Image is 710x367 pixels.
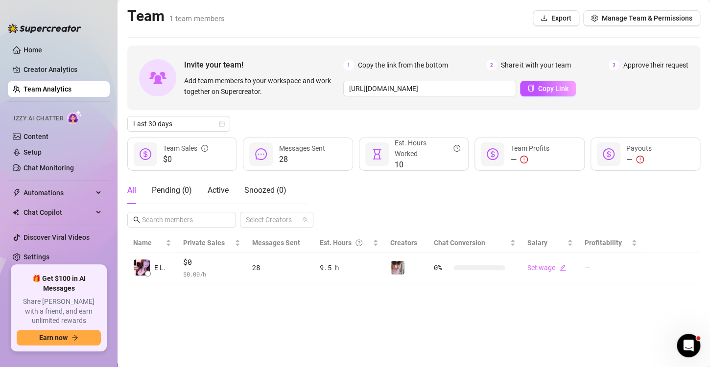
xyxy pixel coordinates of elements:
[140,148,151,160] span: dollar-circle
[585,239,622,247] span: Profitability
[163,143,208,154] div: Team Sales
[24,185,93,201] span: Automations
[133,116,224,131] span: Last 30 days
[127,7,225,25] h2: Team
[510,154,549,165] div: —
[527,85,534,92] span: copy
[219,121,225,127] span: calendar
[14,114,63,123] span: Izzy AI Chatter
[591,15,598,22] span: setting
[609,60,619,70] span: 3
[133,216,140,223] span: search
[163,154,208,165] span: $0
[279,154,325,165] span: 28
[343,60,354,70] span: 1
[24,205,93,220] span: Chat Copilot
[551,14,571,22] span: Export
[626,144,652,152] span: Payouts
[183,269,240,279] span: $ 0.00 /h
[579,252,643,283] td: —
[142,214,222,225] input: Search members
[244,185,286,195] span: Snoozed ( 0 )
[17,297,101,326] span: Share [PERSON_NAME] with a friend, and earn unlimited rewards
[127,184,136,196] div: All
[201,143,208,154] span: info-circle
[520,81,576,96] button: Copy Link
[24,164,74,172] a: Chat Monitoring
[559,264,566,271] span: edit
[184,59,343,71] span: Invite your team!
[384,233,428,252] th: Creators
[169,14,225,23] span: 1 team members
[602,14,692,22] span: Manage Team & Permissions
[501,60,571,70] span: Share it with your team
[527,239,547,247] span: Salary
[154,262,166,273] span: E L.
[434,239,485,247] span: Chat Conversion
[252,239,300,247] span: Messages Sent
[208,185,229,195] span: Active
[24,62,102,77] a: Creator Analytics
[538,85,568,92] span: Copy Link
[320,237,371,248] div: Est. Hours
[24,148,42,156] a: Setup
[355,237,362,248] span: question-circle
[13,189,21,197] span: thunderbolt
[133,237,164,248] span: Name
[17,274,101,293] span: 🎁 Get $100 in AI Messages
[127,233,177,252] th: Name
[24,253,49,261] a: Settings
[279,144,325,152] span: Messages Sent
[623,60,688,70] span: Approve their request
[183,256,240,268] span: $0
[510,144,549,152] span: Team Profits
[24,133,48,140] a: Content
[583,10,700,26] button: Manage Team & Permissions
[395,138,460,159] div: Est. Hours Worked
[603,148,615,160] span: dollar-circle
[8,23,81,33] img: logo-BBDzfeDw.svg
[453,138,460,159] span: question-circle
[358,60,448,70] span: Copy the link from the bottom
[24,46,42,54] a: Home
[626,154,652,165] div: —
[677,334,700,357] iframe: Intercom live chat
[636,156,644,163] span: exclamation-circle
[486,60,497,70] span: 2
[302,217,308,223] span: team
[13,209,19,216] img: Chat Copilot
[134,259,150,275] img: E L
[184,75,339,97] span: Add team members to your workspace and work together on Supercreator.
[183,239,225,247] span: Private Sales
[520,156,528,163] span: exclamation-circle
[391,261,404,275] img: Misty
[395,159,460,171] span: 10
[255,148,267,160] span: message
[541,15,547,22] span: download
[533,10,579,26] button: Export
[67,110,82,124] img: AI Chatter
[24,85,71,93] a: Team Analytics
[434,262,450,273] span: 0 %
[24,233,90,241] a: Discover Viral Videos
[252,262,308,273] div: 28
[320,262,379,273] div: 9.5 h
[527,264,566,272] a: Set wageedit
[487,148,498,160] span: dollar-circle
[371,148,383,160] span: hourglass
[39,334,68,342] span: Earn now
[71,334,78,341] span: arrow-right
[17,330,101,345] button: Earn nowarrow-right
[152,184,192,196] div: Pending ( 0 )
